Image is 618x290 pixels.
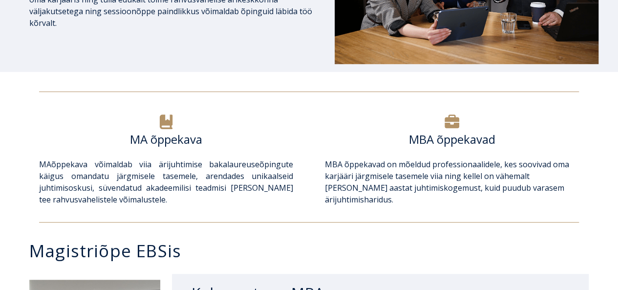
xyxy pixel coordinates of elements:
[325,159,342,170] a: MBA
[39,132,293,147] h6: MA õppekava
[325,158,579,205] p: õppekavad on mõeldud professionaalidele, kes soovivad oma karjääri järgmisele tasemele viia ning ...
[39,159,293,205] span: õppekava võimaldab viia ärijuhtimise bakalaureuseõpingute käigus omandatu järgmisele tasemele, ar...
[325,132,579,147] h6: MBA õppekavad
[29,242,598,259] h3: Magistriõpe EBSis
[39,159,51,170] a: MA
